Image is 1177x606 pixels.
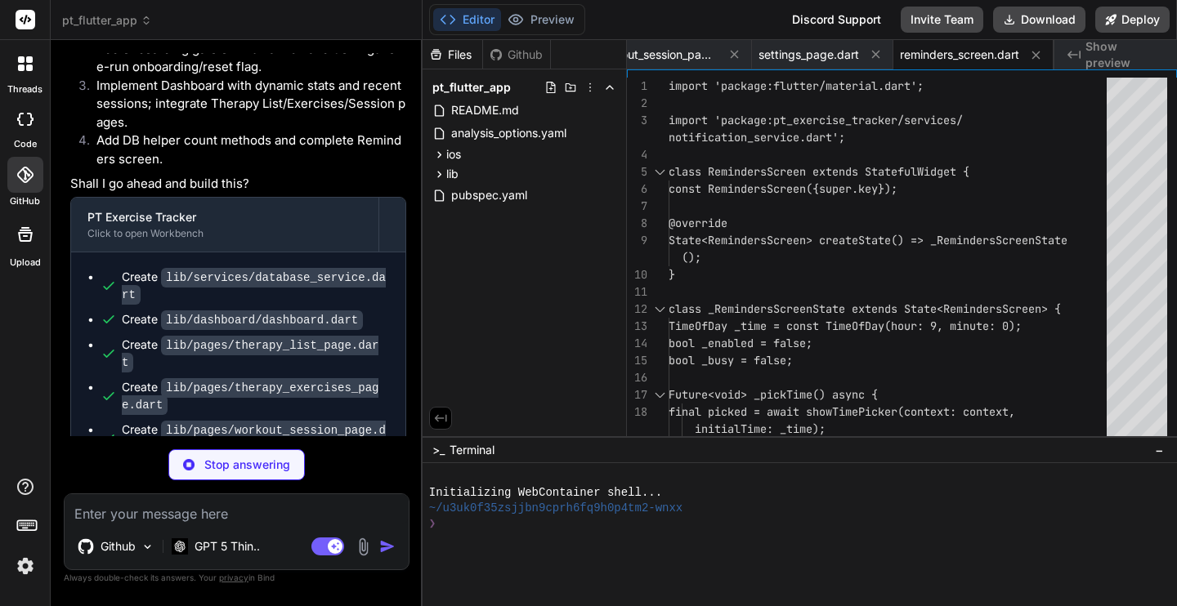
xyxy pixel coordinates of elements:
span: settings_page.dart [759,47,859,63]
span: notification_service.dart'; [669,130,845,145]
span: ❯ [429,516,436,532]
div: Click to collapse the range. [649,163,670,180]
span: Show preview [1085,38,1164,71]
label: code [14,137,37,151]
span: analysis_options.yaml [450,123,568,143]
div: 15 [627,352,647,369]
li: Add onboarding gate on first launch and Settings to re-run onboarding/reset flag. [83,40,406,77]
button: Download [993,7,1085,33]
li: Add DB helper count methods and complete Reminders screen. [83,131,406,168]
span: pt_flutter_app [62,12,152,29]
span: Future<void> _pickTime() async { [669,387,878,402]
span: bool _enabled = false; [669,336,812,350]
div: Discord Support [782,7,891,33]
span: class _RemindersScreenState extends State<Reminder [669,301,996,316]
div: 5 [627,163,647,180]
span: ~/u3uk0f35zsjjbn9cprh6fq9h0p4tm2-wnxx [429,501,683,516]
span: import 'package:flutter/material.dart'; [669,78,924,93]
span: pt_flutter_app [432,79,511,96]
div: 13 [627,318,647,335]
img: icon [379,538,396,555]
div: Click to collapse the range. [649,301,670,318]
img: Pick Models [141,540,154,554]
p: Github [101,538,136,555]
div: Click to collapse the range. [649,386,670,403]
p: Always double-check its answers. Your in Bind [64,570,409,586]
span: Initializing WebContainer shell... [429,485,662,501]
span: >_ [432,442,445,458]
div: 11 [627,283,647,301]
span: State<RemindersScreen> createState() => _Reminde [669,233,982,247]
span: import 'package:pt_exercise_tracker/services/ [669,113,963,127]
p: Shall I go ahead and build this? [70,175,406,194]
div: Files [423,47,482,63]
label: threads [7,82,43,96]
div: Create [122,421,389,456]
div: Create [122,336,389,371]
span: − [1155,442,1164,458]
p: GPT 5 Thin.. [195,538,260,555]
span: e: 0); [982,319,1022,333]
span: README.md [450,100,521,120]
span: (); [682,250,701,265]
code: lib/services/database_service.dart [122,268,386,305]
span: class RemindersScreen extends StatefulWidget { [669,164,969,179]
div: Create [122,311,363,328]
span: reminders_screen.dart [900,47,1019,63]
p: Stop answering [204,457,290,473]
div: 16 [627,369,647,386]
img: GPT 5 Thinking High [172,538,188,554]
span: bool _busy = false; [669,353,793,368]
div: 1 [627,78,647,95]
div: 4 [627,146,647,163]
code: lib/pages/therapy_exercises_page.dart [122,378,378,415]
span: Terminal [450,442,495,458]
img: settings [11,552,39,580]
div: Github [483,47,550,63]
label: Upload [10,256,41,270]
div: 9 [627,232,647,249]
div: 6 [627,180,647,198]
div: 7 [627,198,647,215]
span: ios [446,146,461,163]
span: final picked = await showTimePicker(context: c [669,404,969,419]
span: const RemindersScreen({super.key}); [669,181,897,196]
span: workout_session_page.dart [595,47,718,63]
div: 8 [627,215,647,232]
div: Create [122,379,389,413]
span: TimeOfDay _time = const TimeOfDay(hour: 9, minut [669,319,982,333]
div: 3 [627,112,647,129]
span: privacy [219,573,248,582]
span: ontext, [969,404,1015,419]
span: lib [446,166,459,182]
li: Implement Dashboard with dynamic stats and recent sessions; integrate Therapy List/Exercises/Sess... [83,77,406,132]
div: Create [122,269,389,303]
div: 10 [627,266,647,283]
button: Preview [501,8,581,31]
div: 17 [627,386,647,403]
div: 18 [627,403,647,421]
div: 14 [627,335,647,352]
button: Invite Team [901,7,983,33]
button: Deploy [1095,7,1170,33]
span: rsScreenState [982,233,1067,247]
span: } [669,267,675,282]
span: sScreen> { [996,301,1061,316]
span: initialTime: _time); [695,421,826,436]
label: GitHub [10,194,40,208]
button: Editor [433,8,501,31]
span: pubspec.yaml [450,185,529,205]
code: lib/pages/workout_session_page.dart [122,421,386,457]
code: lib/pages/therapy_list_page.dart [122,336,378,372]
button: − [1152,437,1167,463]
div: 12 [627,301,647,318]
div: 2 [627,95,647,112]
div: PT Exercise Tracker [87,209,362,225]
span: @override [669,216,727,230]
img: attachment [354,537,373,556]
button: PT Exercise TrackerClick to open Workbench [71,198,378,252]
code: lib/dashboard/dashboard.dart [161,310,363,330]
div: Click to open Workbench [87,227,362,240]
